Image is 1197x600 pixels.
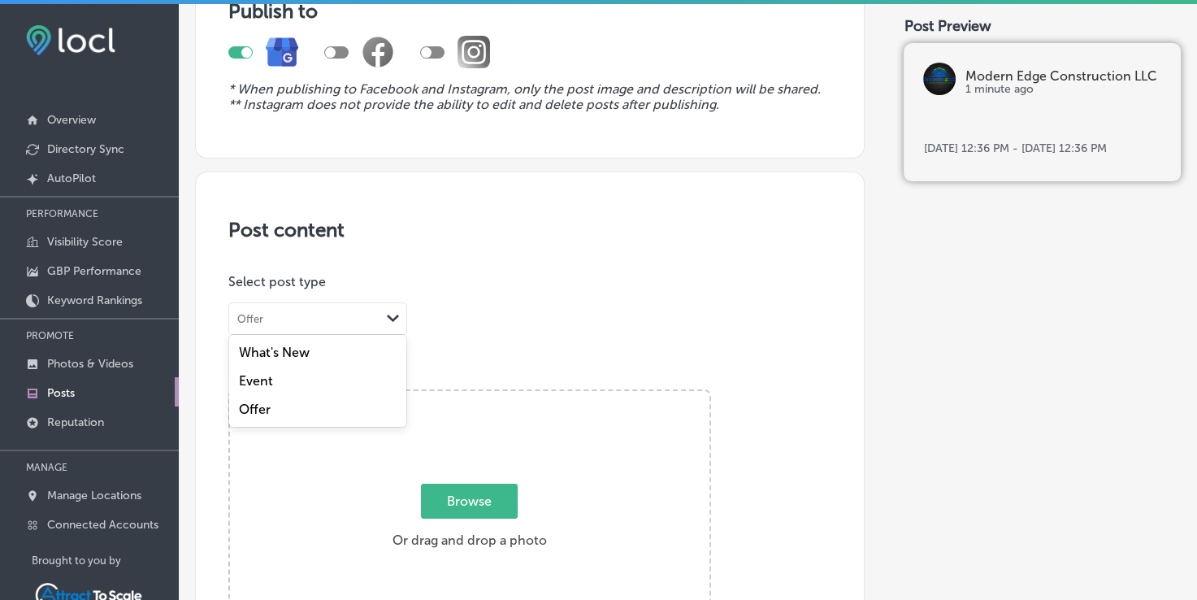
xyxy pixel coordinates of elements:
[239,373,273,389] label: Event
[47,142,124,156] p: Directory Sync
[386,485,553,557] label: Or drag and drop a photo
[228,361,831,376] p: Image
[923,63,956,95] img: logo
[923,141,1161,155] h5: [DATE] 12:36 PM - [DATE] 12:36 PM
[47,235,123,249] p: Visibility Score
[47,357,133,371] p: Photos & Videos
[47,518,158,532] p: Connected Accounts
[239,402,271,417] label: Offer
[47,386,75,400] p: Posts
[47,489,141,502] p: Manage Locations
[421,484,518,519] span: Browse
[237,313,263,325] div: Offer
[228,218,831,241] h3: Post content
[47,264,141,278] p: GBP Performance
[228,81,821,97] i: * When publishing to Facebook and Instagram, only the post image and description will be shared.
[47,415,104,429] p: Reputation
[228,274,831,289] p: Select post type
[965,83,1161,96] p: 1 minute ago
[239,345,310,360] label: What's New
[32,554,179,567] p: Brought to you by
[228,97,719,112] i: ** Instagram does not provide the ability to edit and delete posts after publishing.
[26,25,115,55] img: fda3e92497d09a02dc62c9cd864e3231.png
[47,113,96,127] p: Overview
[47,293,142,307] p: Keyword Rankings
[904,17,1181,35] div: Post Preview
[965,70,1161,83] p: Modern Edge Construction LLC
[47,172,96,185] p: AutoPilot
